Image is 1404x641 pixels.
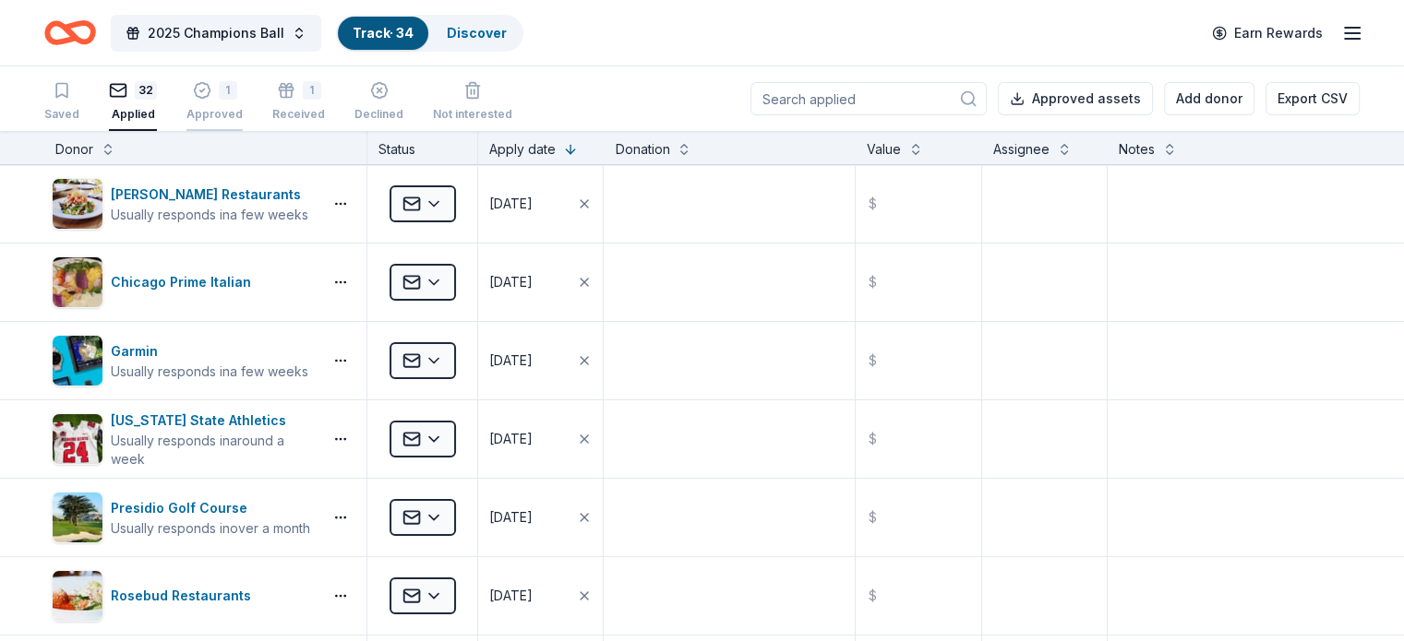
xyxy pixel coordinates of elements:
div: [DATE] [489,585,533,607]
img: Image for Presidio Golf Course [53,493,102,542]
img: Image for Cameron Mitchell Restaurants [53,179,102,229]
img: Image for Illinois State Athletics [53,414,102,464]
button: 32Applied [109,74,157,131]
div: Received [272,107,325,122]
div: Applied [109,107,157,122]
div: Chicago Prime Italian [111,271,258,293]
button: [DATE] [478,165,603,243]
div: Garmin [111,340,308,362]
button: [DATE] [478,243,603,321]
div: [PERSON_NAME] Restaurants [111,184,308,206]
button: Approved assets [998,82,1153,115]
div: Approved [186,107,243,122]
button: Image for Chicago Prime ItalianChicago Prime Italian [52,256,315,308]
img: Image for Chicago Prime Italian [53,257,102,307]
div: Saved [44,107,79,122]
div: Usually responds in a few weeks [111,362,308,381]
div: Not interested [433,107,512,122]
img: Image for Garmin [53,336,102,386]
button: Export CSV [1266,82,1360,115]
button: Add donor [1164,82,1254,115]
button: Image for Illinois State Athletics[US_STATE] State AthleticsUsually responds inaround a week [52,410,315,469]
div: [DATE] [489,350,533,372]
div: [US_STATE] State Athletics [111,410,315,432]
a: Earn Rewards [1201,17,1334,50]
div: Usually responds in a few weeks [111,206,308,224]
img: Image for Rosebud Restaurants [53,571,102,621]
button: 2025 Champions Ball [111,15,321,52]
button: Declined [354,74,403,131]
div: 32 [135,81,157,100]
div: Presidio Golf Course [111,497,310,519]
div: Status [367,131,478,164]
div: Usually responds in around a week [111,432,315,469]
span: 2025 Champions Ball [148,22,284,44]
div: Rosebud Restaurants [111,585,258,607]
button: 1Approved [186,74,243,131]
div: Value [867,138,901,160]
div: Donation [615,138,669,160]
div: Donor [55,138,93,160]
a: Discover [447,25,507,41]
button: Image for GarminGarminUsually responds ina few weeks [52,335,315,386]
input: Search applied [750,82,987,115]
div: Apply date [489,138,556,160]
div: 1 [303,81,321,100]
button: Not interested [433,74,512,131]
button: Image for Presidio Golf CoursePresidio Golf CourseUsually responds inover a month [52,492,315,543]
button: Image for Rosebud RestaurantsRosebud Restaurants [52,570,315,622]
button: Image for Cameron Mitchell Restaurants[PERSON_NAME] RestaurantsUsually responds ina few weeks [52,178,315,230]
button: [DATE] [478,322,603,399]
div: Declined [354,107,403,122]
div: Notes [1119,138,1155,160]
button: 1Received [272,74,325,131]
div: 1 [219,81,237,100]
button: [DATE] [478,557,603,635]
div: [DATE] [489,506,533,528]
button: Saved [44,74,79,131]
div: Assignee [993,138,1050,160]
button: [DATE] [478,400,603,478]
div: [DATE] [489,428,533,450]
div: [DATE] [489,271,533,293]
a: Track· 34 [353,25,414,41]
div: [DATE] [489,193,533,215]
div: Usually responds in over a month [111,519,310,538]
a: Home [44,11,96,54]
button: Track· 34Discover [336,15,523,52]
button: [DATE] [478,479,603,556]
